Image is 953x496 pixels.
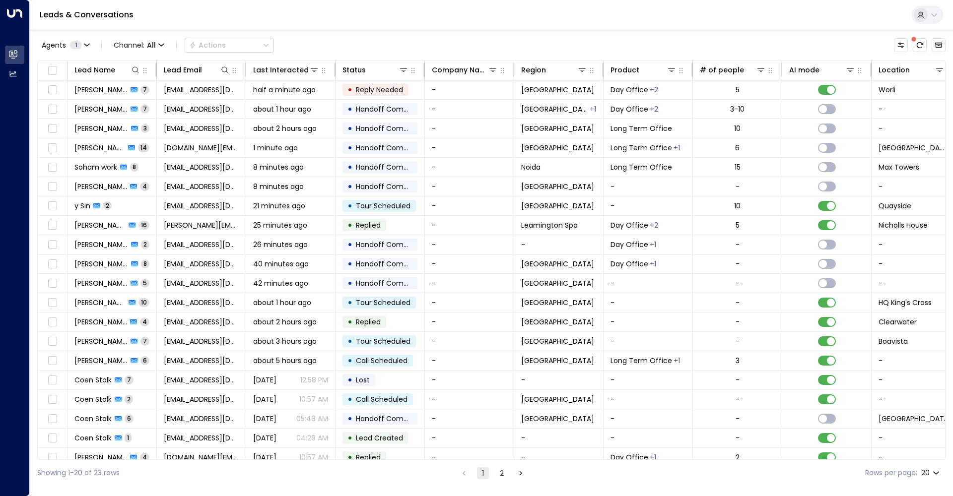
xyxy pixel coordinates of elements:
div: Button group with a nested menu [185,38,274,53]
span: Khyati Singh [74,220,126,230]
span: Daniel Teixeira [74,336,128,346]
span: Day Office [611,220,648,230]
div: Status [342,64,366,76]
span: tiffany66135@gmail.com [164,182,239,191]
td: - [425,332,514,351]
span: Johannesburg [521,317,594,327]
span: Day Office [611,259,648,269]
span: Yesterday [253,433,276,443]
span: Handoff Completed [356,414,426,424]
div: • [347,313,352,330]
td: - [425,138,514,157]
span: Lost [356,375,370,385]
span: Channel: [110,38,168,52]
span: There are new threads available. Refresh the grid to view the latest updates. [913,38,927,52]
nav: pagination navigation [458,467,527,479]
span: Boavista [879,336,908,346]
div: Showing 1-20 of 23 rows [37,468,120,478]
td: - [425,119,514,138]
td: - [514,235,604,254]
div: • [347,275,352,292]
span: 8 minutes ago [253,162,304,172]
span: HQ King's Cross [879,298,932,308]
span: Replied [356,317,381,327]
div: Lead Name [74,64,115,76]
span: Toggle select row [46,161,59,174]
td: - [604,409,693,428]
span: London [521,143,594,153]
span: Long Term Office [611,356,672,366]
span: Toggle select all [46,64,59,77]
span: Toggle select row [46,413,59,425]
div: • [347,217,352,234]
span: Mumbai [521,85,594,95]
span: Yesterday [253,375,276,385]
span: danielamirraguimaraes.prof@gmail.com [164,452,239,462]
span: 4 [140,182,149,190]
span: stolk.coenjc@gmail.com [164,375,239,385]
span: Handoff Completed [356,182,426,191]
div: • [347,81,352,98]
span: 100alison001@gmail.com [164,317,239,327]
span: about 1 hour ago [253,104,311,114]
span: Handoff Completed [356,278,426,288]
div: • [347,410,352,427]
span: Day Office [611,452,648,462]
span: 26 minutes ago [253,240,308,249]
div: Last Interacted [253,64,309,76]
div: Product [611,64,639,76]
td: - [604,196,693,215]
td: - [425,274,514,293]
td: - [425,254,514,273]
span: singh.yuvraj2006@gmail.com [164,85,239,95]
div: Lead Email [164,64,202,76]
span: Manchester [521,278,594,288]
button: Go to next page [515,467,527,479]
td: - [425,158,514,177]
div: # of people [700,64,744,76]
div: Long Term Office [650,240,656,249]
span: 10 [138,298,149,307]
div: Workstation [674,356,680,366]
span: Toggle select row [46,181,59,193]
span: Toggle select row [46,277,59,290]
span: 14 [138,143,149,152]
span: Tour Scheduled [356,201,410,211]
span: Handoff Completed [356,143,426,153]
div: AI mode [789,64,855,76]
div: - [736,433,740,443]
div: • [347,197,352,214]
td: - [604,332,693,351]
div: Product [611,64,677,76]
div: • [347,352,352,369]
div: • [347,294,352,311]
div: Location [879,64,910,76]
span: Toggle select row [46,142,59,154]
span: coenstolk75@gmail.com [164,394,239,404]
span: 6 [125,414,134,423]
span: 8 [130,163,138,171]
div: Workstation [650,452,656,462]
span: 8 minutes ago [253,182,304,191]
span: Yesterday [253,414,276,424]
span: 2 [125,395,133,403]
div: - [736,240,740,249]
span: Toggle select row [46,297,59,309]
span: Madrid [521,356,594,366]
span: All [147,41,156,49]
span: 40 minutes ago [253,259,309,269]
span: about 1 hour ago [253,298,311,308]
div: Company Name [432,64,498,76]
span: Long Term Office [611,162,672,172]
span: Daniela Guimarães [74,452,127,462]
div: • [347,159,352,176]
span: Toggle select row [46,200,59,212]
span: Handoff Completed [356,104,426,114]
span: 2 [103,201,112,210]
p: 10:57 AM [299,394,328,404]
span: half a minute ago [253,85,316,95]
span: Ajay Joseph [74,143,125,153]
span: 42 minutes ago [253,278,308,288]
span: 2 [141,240,149,248]
button: Channel:All [110,38,168,52]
